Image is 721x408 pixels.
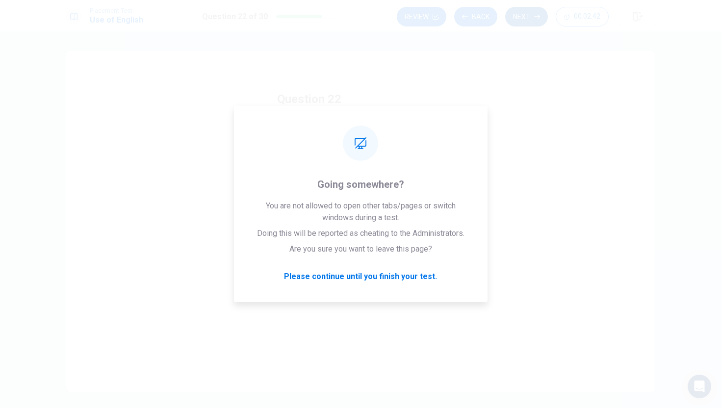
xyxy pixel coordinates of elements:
[282,248,297,263] div: D
[301,217,319,229] span: living
[301,153,318,164] span: lived
[574,13,600,21] span: 00:02:42
[397,7,446,26] button: Review
[282,215,297,231] div: C
[277,211,444,235] button: Cliving
[277,178,444,203] button: Blive
[688,375,711,398] div: Open Intercom Messenger
[301,250,318,261] span: lives
[277,243,444,268] button: Dlives
[282,151,297,166] div: A
[90,7,143,14] span: Placement Test
[202,11,268,23] h1: Question 22 of 30
[505,7,548,26] button: Next
[277,119,444,130] span: He ___ in [US_STATE] for five years.
[556,7,609,26] button: 00:02:42
[301,185,313,197] span: live
[277,91,444,107] h4: Question 22
[277,146,444,171] button: Alived
[90,14,143,26] h1: Use of English
[454,7,497,26] button: Back
[282,183,297,199] div: B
